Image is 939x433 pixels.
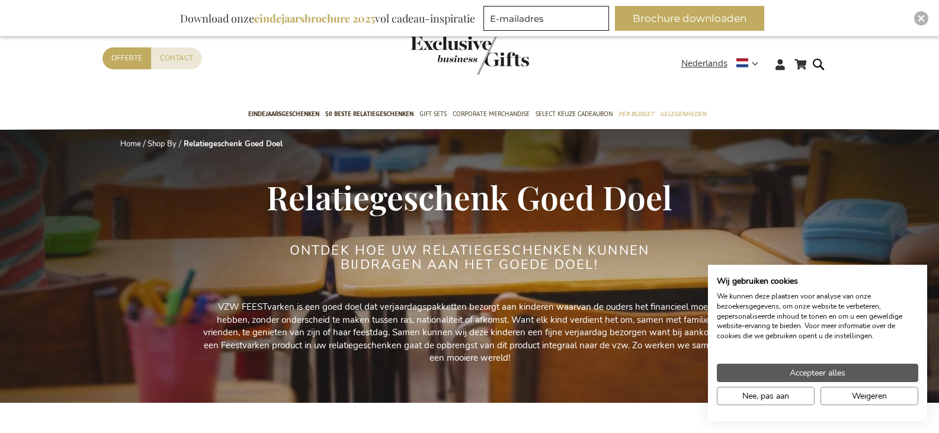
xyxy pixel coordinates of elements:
p: VZW FEESTvarken is een goed doel dat verjaardagspakketten bezorgt aan kinderen waarvan de ouders ... [203,301,736,364]
a: Shop By [148,139,177,149]
input: E-mailadres [483,6,609,31]
img: Close [918,15,925,22]
form: marketing offers and promotions [483,6,613,34]
span: Per Budget [618,108,654,120]
strong: Relatiegeschenk Goed Doel [184,139,283,149]
a: Contact [151,47,202,69]
span: 50 beste relatiegeschenken [325,108,414,120]
button: Brochure downloaden [615,6,764,31]
span: Weigeren [852,390,887,402]
a: Home [120,139,141,149]
h2: Ontdek hoe uw relatiegeschenken kunnen bijdragen aan het goede doel! [248,243,692,272]
p: We kunnen deze plaatsen voor analyse van onze bezoekersgegevens, om onze website te verbeteren, g... [717,291,918,341]
span: Gelegenheden [660,108,706,120]
a: Offerte [102,47,151,69]
span: Nederlands [681,57,728,70]
button: Accepteer alle cookies [717,364,918,382]
button: Alle cookies weigeren [821,387,918,405]
h2: Wij gebruiken cookies [717,276,918,287]
span: Corporate Merchandise [453,108,530,120]
div: Nederlands [681,57,766,70]
span: Nee, pas aan [742,390,789,402]
span: Gift Sets [419,108,447,120]
span: Eindejaarsgeschenken [248,108,319,120]
span: Relatiegeschenk Goed Doel [267,175,672,219]
div: Close [914,11,928,25]
b: eindejaarsbrochure 2025 [254,11,375,25]
img: Exclusive Business gifts logo [411,36,529,75]
div: Download onze vol cadeau-inspiratie [175,6,480,31]
a: store logo [411,36,470,75]
span: Accepteer alles [790,367,845,379]
span: Select Keuze Cadeaubon [536,108,613,120]
button: Pas cookie voorkeuren aan [717,387,815,405]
